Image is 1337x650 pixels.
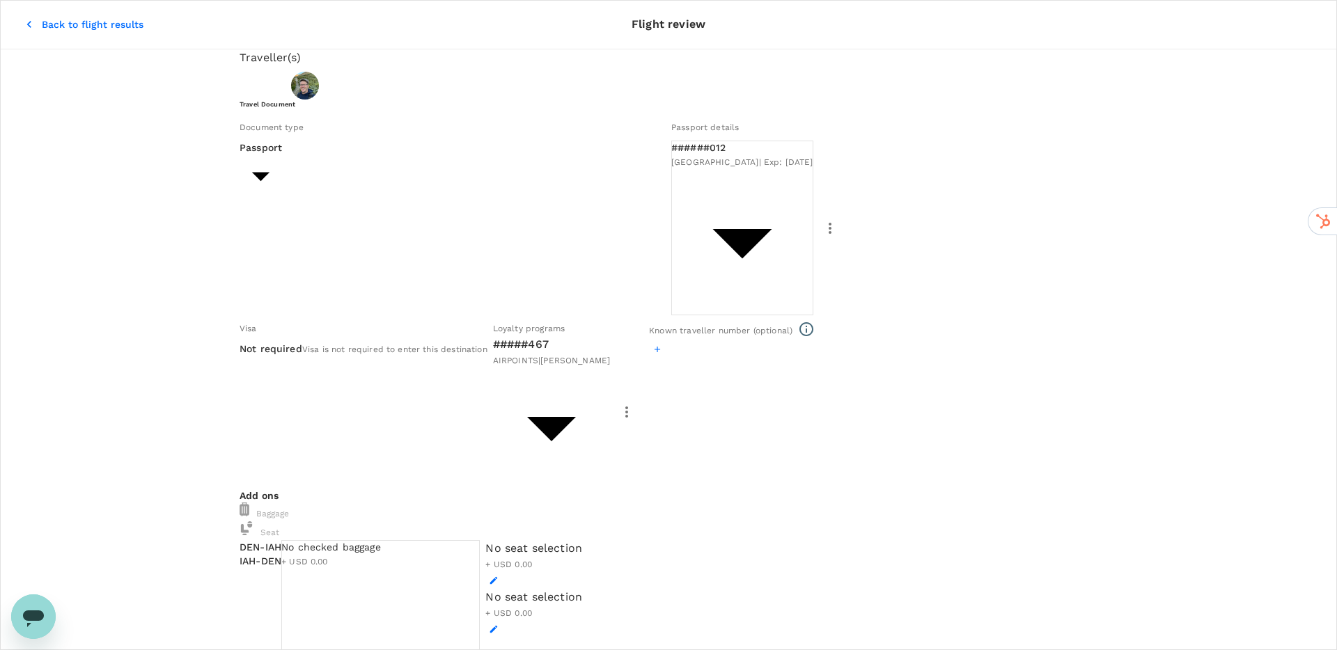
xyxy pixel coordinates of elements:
[240,489,1097,502] p: Add ons
[493,356,610,365] span: AIRPOINTS | [PERSON_NAME]
[240,141,282,154] p: Passport
[485,560,532,569] span: + USD 0.00
[6,6,163,42] button: Back to flight results
[485,540,582,557] div: No seat selection
[493,336,610,353] p: #####467
[485,589,582,605] div: No seat selection
[493,324,565,333] span: Loyalty programs
[485,608,532,618] span: + USD 0.00
[493,336,610,368] div: #####467AIRPOINTS|[PERSON_NAME]
[240,502,1097,521] div: Baggage
[11,594,56,639] iframe: Button to launch messaging window
[325,77,516,94] p: [PERSON_NAME] [PERSON_NAME]
[302,344,487,354] span: Visa is not required to enter this destination
[240,100,1097,109] h6: Travel Document
[281,557,328,566] span: + USD 0.00
[671,141,813,154] p: ######012
[671,122,739,132] span: Passport details
[671,157,813,167] span: [GEOGRAPHIC_DATA] | Exp: [DATE]
[240,521,1097,540] div: Seat
[240,502,249,516] img: baggage-icon
[240,79,286,93] p: Traveller 1 :
[240,521,253,535] img: baggage-icon
[240,342,302,356] p: Not required
[281,540,480,554] div: No checked baggage
[42,17,143,31] p: Back to flight results
[240,49,1097,66] p: Traveller(s)
[240,122,304,132] span: Document type
[240,554,281,568] p: IAH - DEN
[240,540,281,554] p: DEN - IAH
[240,324,257,333] span: Visa
[671,141,813,170] div: ######012[GEOGRAPHIC_DATA]| Exp: [DATE]
[291,72,319,100] img: avatar-672e378ebff23.png
[649,326,792,335] span: Known traveller number (optional)
[632,16,705,33] p: Flight review
[281,540,480,569] div: No checked baggage+ USD 0.00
